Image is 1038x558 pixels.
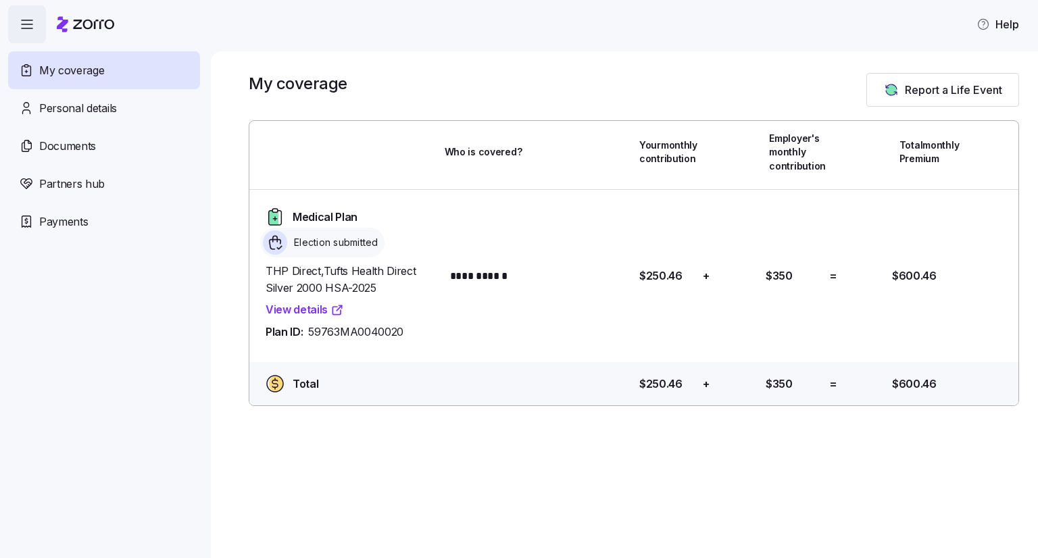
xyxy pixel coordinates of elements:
span: Plan ID: [266,324,303,340]
a: Partners hub [8,165,200,203]
span: $600.46 [892,376,937,392]
span: Medical Plan [293,209,357,226]
span: + [703,376,710,392]
span: 59763MA0040020 [308,324,403,340]
span: Partners hub [39,176,105,193]
span: Total [293,376,318,392]
span: Report a Life Event [905,82,1002,98]
span: My coverage [39,62,104,79]
span: $250.46 [639,268,683,284]
span: = [829,268,837,284]
a: Payments [8,203,200,240]
span: Election submitted [290,236,378,249]
span: Employer's monthly contribution [769,132,826,173]
span: $600.46 [892,268,937,284]
span: Help [977,16,1019,32]
button: Help [966,11,1030,38]
span: $250.46 [639,376,683,392]
a: View details [266,301,344,318]
span: $350 [766,376,793,392]
button: Report a Life Event [866,73,1019,107]
span: Your monthly contribution [639,138,697,166]
span: + [703,268,710,284]
span: Who is covered? [445,145,522,159]
h1: My coverage [249,73,347,94]
span: $350 [766,268,793,284]
span: Documents [39,138,96,155]
span: Total monthly Premium [899,138,960,166]
a: Personal details [8,89,200,127]
span: = [829,376,837,392]
a: Documents [8,127,200,165]
span: Payments [39,213,88,230]
a: My coverage [8,51,200,89]
span: THP Direct , Tufts Health Direct Silver 2000 HSA-2025 [266,263,434,297]
span: Personal details [39,100,117,117]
